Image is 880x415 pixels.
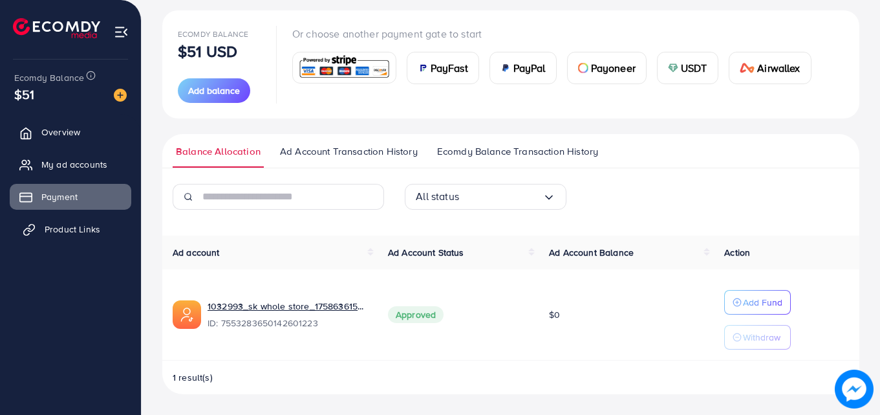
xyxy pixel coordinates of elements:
[657,52,718,84] a: cardUSDT
[757,60,800,76] span: Airwallex
[513,60,546,76] span: PayPal
[41,190,78,203] span: Payment
[173,246,220,259] span: Ad account
[418,63,428,73] img: card
[437,144,598,159] span: Ecomdy Balance Transaction History
[114,25,129,39] img: menu
[388,246,464,259] span: Ad Account Status
[176,144,261,159] span: Balance Allocation
[388,306,444,323] span: Approved
[567,52,647,84] a: cardPayoneer
[10,119,131,145] a: Overview
[114,89,127,102] img: image
[405,184,566,210] div: Search for option
[178,43,237,59] p: $51 USD
[10,151,131,177] a: My ad accounts
[837,372,871,406] img: image
[10,184,131,210] a: Payment
[549,246,634,259] span: Ad Account Balance
[724,325,791,350] button: Withdraw
[416,186,459,207] span: All status
[668,63,678,73] img: card
[591,60,636,76] span: Payoneer
[407,52,479,84] a: cardPayFast
[208,317,367,330] span: ID: 7553283650142601223
[297,54,392,82] img: card
[41,158,107,171] span: My ad accounts
[743,295,782,310] p: Add Fund
[724,246,750,259] span: Action
[549,308,560,321] span: $0
[45,223,100,236] span: Product Links
[208,300,367,330] div: <span class='underline'>1032993_sk whole store_1758636153101</span></br>7553283650142601223
[724,290,791,315] button: Add Fund
[500,63,511,73] img: card
[489,52,557,84] a: cardPayPal
[173,300,201,329] img: ic-ads-acc.e4c84228.svg
[729,52,811,84] a: cardAirwallex
[10,216,131,242] a: Product Links
[681,60,707,76] span: USDT
[292,26,822,41] p: Or choose another payment gate to start
[740,63,755,73] img: card
[13,18,100,38] img: logo
[173,371,213,384] span: 1 result(s)
[14,71,84,84] span: Ecomdy Balance
[178,78,250,103] button: Add balance
[41,126,80,139] span: Overview
[292,52,396,84] a: card
[431,60,468,76] span: PayFast
[280,144,418,159] span: Ad Account Transaction History
[188,84,240,97] span: Add balance
[208,300,367,313] a: 1032993_sk whole store_1758636153101
[14,85,34,104] span: $51
[459,186,542,207] input: Search for option
[743,330,780,345] p: Withdraw
[578,63,588,73] img: card
[178,28,248,39] span: Ecomdy Balance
